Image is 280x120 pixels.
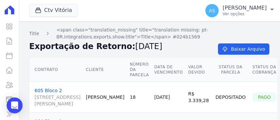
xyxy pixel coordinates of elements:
[35,88,81,107] a: 605 Bloco 2[STREET_ADDRESS][PERSON_NAME]
[29,30,39,37] a: Title
[83,58,127,82] th: Cliente
[127,82,152,113] td: 18
[250,58,279,82] th: Status da Cobrança
[29,40,207,52] h2: Exportação de Retorno:
[29,4,78,17] button: Ctv Vitória
[212,58,250,82] th: Status da Parcela
[185,58,211,82] th: Valor devido
[35,94,81,107] span: [STREET_ADDRESS][PERSON_NAME]
[135,42,162,51] span: [DATE]
[29,27,269,40] nav: Breadcrumb
[209,8,215,13] span: AS
[83,82,127,113] td: [PERSON_NAME]
[152,82,185,113] td: [DATE]
[29,58,83,82] th: Contrato
[223,11,267,17] p: Ver opções
[214,92,247,102] div: Depositado
[218,43,269,55] a: Baixar Arquivo
[152,58,185,82] th: Data de Vencimento
[200,1,280,20] button: AS [PERSON_NAME] Ver opções
[185,82,211,113] td: R$ 3.339,28
[29,31,39,36] span: translation missing: pt-BR.integrations.exports.index.title
[223,5,267,11] p: [PERSON_NAME]
[252,92,276,102] div: Pago
[7,97,23,113] div: Open Intercom Messenger
[56,27,269,40] a: <span class="translation_missing" title="translation missing: pt-BR.integrations.exports.show.tit...
[127,58,152,82] th: Número da Parcela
